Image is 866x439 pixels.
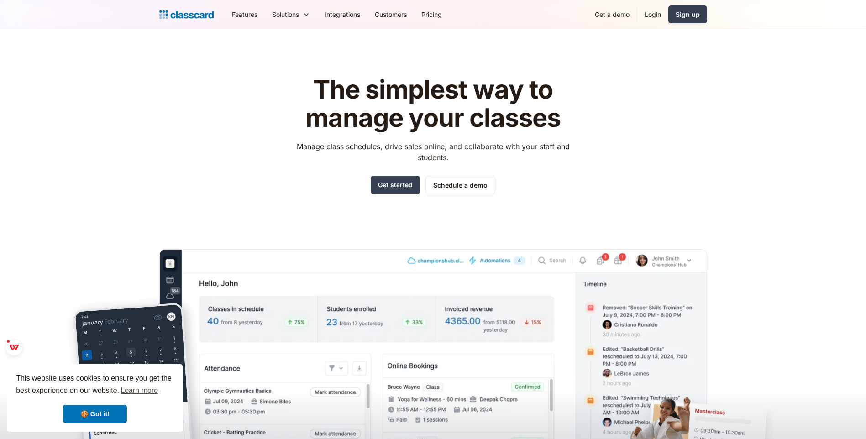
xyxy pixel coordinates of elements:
div: Solutions [265,4,317,25]
a: Login [637,4,668,25]
a: Pricing [414,4,449,25]
a: Schedule a demo [425,176,495,194]
p: Manage class schedules, drive sales online, and collaborate with your staff and students. [288,141,578,163]
div: Solutions [272,10,299,19]
a: learn more about cookies [119,384,159,397]
div: Sign up [676,10,700,19]
a: Get started [371,176,420,194]
h1: The simplest way to manage your classes [288,76,578,132]
a: Integrations [317,4,367,25]
a: Sign up [668,5,707,23]
div: cookieconsent [7,364,183,432]
a: Features [225,4,265,25]
span: This website uses cookies to ensure you get the best experience on our website. [16,373,174,397]
a: Get a demo [588,4,637,25]
a: dismiss cookie message [63,405,127,423]
a: home [159,8,214,21]
a: Customers [367,4,414,25]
